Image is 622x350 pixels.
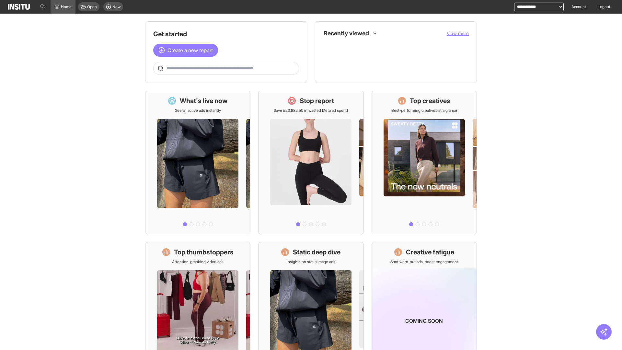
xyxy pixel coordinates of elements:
div: Insights [326,57,333,64]
a: What's live nowSee all active ads instantly [145,91,250,234]
img: Logo [8,4,30,10]
p: Best-performing creatives at a glance [391,108,457,113]
h1: What's live now [180,96,228,105]
span: New [112,4,121,9]
a: Top creativesBest-performing creatives at a glance [372,91,477,234]
span: View more [447,30,469,36]
span: Open [87,4,97,9]
h1: Top thumbstoppers [174,248,234,257]
a: Stop reportSave £20,982.50 in wasted Meta ad spend [258,91,363,234]
h1: Top creatives [410,96,450,105]
h1: Stop report [300,96,334,105]
div: Insights [326,42,333,50]
p: Attention-grabbing video ads [172,259,224,264]
span: Create a new report [167,46,213,54]
span: TikTok Ads [337,58,464,63]
p: Save £20,982.50 in wasted Meta ad spend [274,108,348,113]
button: Create a new report [153,44,218,57]
span: Home [61,4,72,9]
p: Insights on static image ads [287,259,335,264]
h1: Get started [153,29,299,39]
span: Placements [337,44,464,49]
span: TikTok Ads [337,58,356,63]
p: See all active ads instantly [175,108,221,113]
span: Placements [337,44,358,49]
h1: Static deep dive [293,248,340,257]
button: View more [447,30,469,37]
